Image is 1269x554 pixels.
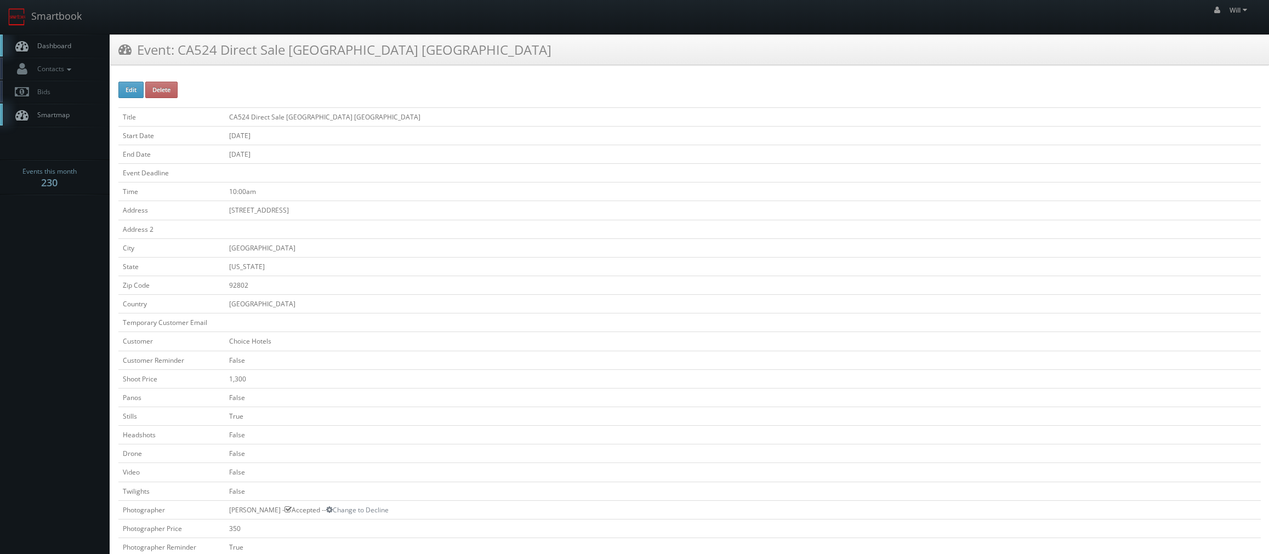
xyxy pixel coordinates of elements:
[118,444,225,463] td: Drone
[32,41,71,50] span: Dashboard
[225,444,1261,463] td: False
[118,257,225,276] td: State
[225,482,1261,500] td: False
[225,463,1261,482] td: False
[8,8,26,26] img: smartbook-logo.png
[118,351,225,369] td: Customer Reminder
[225,519,1261,538] td: 350
[41,176,58,189] strong: 230
[225,369,1261,388] td: 1,300
[225,145,1261,163] td: [DATE]
[225,276,1261,294] td: 92802
[225,407,1261,425] td: True
[225,426,1261,444] td: False
[225,126,1261,145] td: [DATE]
[118,238,225,257] td: City
[118,107,225,126] td: Title
[145,82,178,98] button: Delete
[118,407,225,425] td: Stills
[118,388,225,407] td: Panos
[118,145,225,163] td: End Date
[225,201,1261,220] td: [STREET_ADDRESS]
[225,295,1261,313] td: [GEOGRAPHIC_DATA]
[118,164,225,182] td: Event Deadline
[225,238,1261,257] td: [GEOGRAPHIC_DATA]
[22,166,77,177] span: Events this month
[118,40,551,59] h3: Event: CA524 Direct Sale [GEOGRAPHIC_DATA] [GEOGRAPHIC_DATA]
[118,82,144,98] button: Edit
[118,369,225,388] td: Shoot Price
[225,257,1261,276] td: [US_STATE]
[225,182,1261,201] td: 10:00am
[118,182,225,201] td: Time
[32,64,74,73] span: Contacts
[1230,5,1250,15] span: Will
[118,463,225,482] td: Video
[118,126,225,145] td: Start Date
[225,332,1261,351] td: Choice Hotels
[118,276,225,294] td: Zip Code
[32,87,50,96] span: Bids
[32,110,70,119] span: Smartmap
[225,351,1261,369] td: False
[225,388,1261,407] td: False
[225,500,1261,519] td: [PERSON_NAME] - Accepted --
[118,313,225,332] td: Temporary Customer Email
[118,220,225,238] td: Address 2
[118,201,225,220] td: Address
[118,332,225,351] td: Customer
[326,505,389,515] a: Change to Decline
[225,107,1261,126] td: CA524 Direct Sale [GEOGRAPHIC_DATA] [GEOGRAPHIC_DATA]
[118,482,225,500] td: Twilights
[118,426,225,444] td: Headshots
[118,500,225,519] td: Photographer
[118,519,225,538] td: Photographer Price
[118,295,225,313] td: Country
